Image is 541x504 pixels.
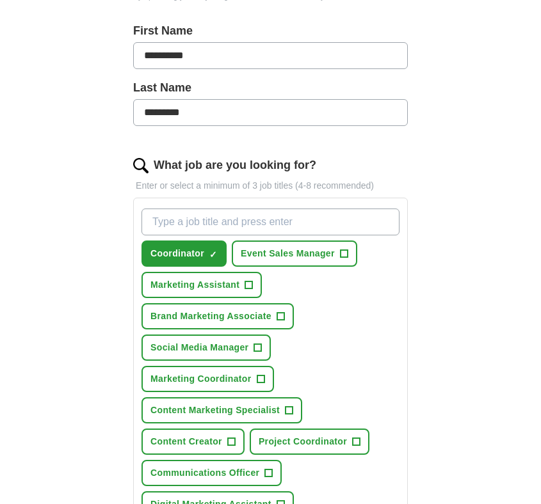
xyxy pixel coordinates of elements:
[141,303,294,329] button: Brand Marketing Associate
[133,79,408,97] label: Last Name
[259,435,347,448] span: Project Coordinator
[133,22,408,40] label: First Name
[141,366,273,392] button: Marketing Coordinator
[154,157,316,174] label: What job are you looking for?
[133,179,408,193] p: Enter or select a minimum of 3 job titles (4-8 recommended)
[141,240,227,267] button: Coordinator✓
[133,158,149,173] img: search.png
[150,247,204,260] span: Coordinator
[150,310,271,323] span: Brand Marketing Associate
[209,249,217,260] span: ✓
[141,209,400,235] input: Type a job title and press enter
[141,335,271,361] button: Social Media Manager
[141,272,262,298] button: Marketing Assistant
[241,247,335,260] span: Event Sales Manager
[150,372,251,386] span: Marketing Coordinator
[141,460,282,486] button: Communications Officer
[150,278,239,292] span: Marketing Assistant
[150,341,248,354] span: Social Media Manager
[250,429,369,455] button: Project Coordinator
[141,397,302,423] button: Content Marketing Specialist
[141,429,245,455] button: Content Creator
[150,466,259,480] span: Communications Officer
[150,404,280,417] span: Content Marketing Specialist
[232,240,357,267] button: Event Sales Manager
[150,435,222,448] span: Content Creator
